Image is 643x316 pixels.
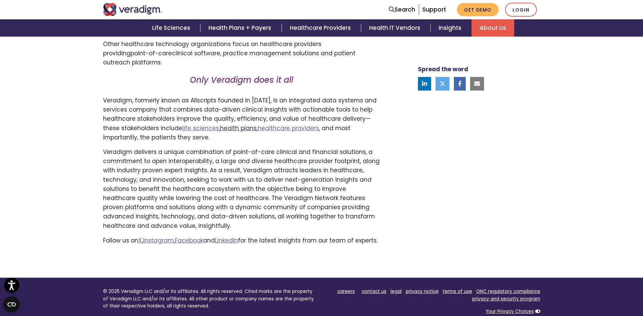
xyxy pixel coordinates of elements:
[143,236,174,244] a: Instagram
[390,288,402,295] a: legal
[103,96,380,142] p: Veradigm, formerly known as Allscripts founded in [DATE], is an integrated data systems and servi...
[443,288,472,295] a: terms of use
[103,147,380,231] p: Veradigm delivers a unique combination of point-of-care clinical and financial solutions, a commi...
[457,3,499,16] a: Get Demo
[138,236,142,244] a: X
[430,19,471,37] a: Insights
[471,19,514,37] a: About Us
[103,3,162,16] img: Veradigm logo
[472,296,540,302] a: privacy and security program
[103,236,380,245] p: Follow us on , , and for the latest insights from our team of experts.
[406,288,439,295] a: privacy notice
[103,40,380,67] p: Other healthcare technology organizations focus on healthcare providers providing clinical softwa...
[486,308,534,315] a: Your Privacy Choices
[505,3,537,17] a: Login
[130,49,172,57] span: point-of-care
[3,296,20,313] button: Open CMP widget
[422,5,446,14] a: Support
[182,124,219,132] a: life sciences
[144,19,200,37] a: Life Sciences
[258,124,319,132] a: healthcare providers
[200,19,281,37] a: Health Plans + Payers
[362,288,386,295] a: contact us
[476,288,540,295] a: ONC regulatory compliance
[175,236,203,244] a: Facebook
[361,19,430,37] a: Health IT Vendors
[220,124,257,132] a: health plans
[215,236,238,244] a: LinkedIn
[337,288,355,295] a: careers
[103,288,317,310] p: © 2025 Veradigm LLC and/or its affiliates. All rights reserved. Cited marks are the property of V...
[389,5,415,14] a: Search
[513,267,635,308] iframe: Drift Chat Widget
[190,74,293,85] em: Only Veradigm does it all
[418,65,468,73] strong: Spread the word
[282,19,361,37] a: Healthcare Providers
